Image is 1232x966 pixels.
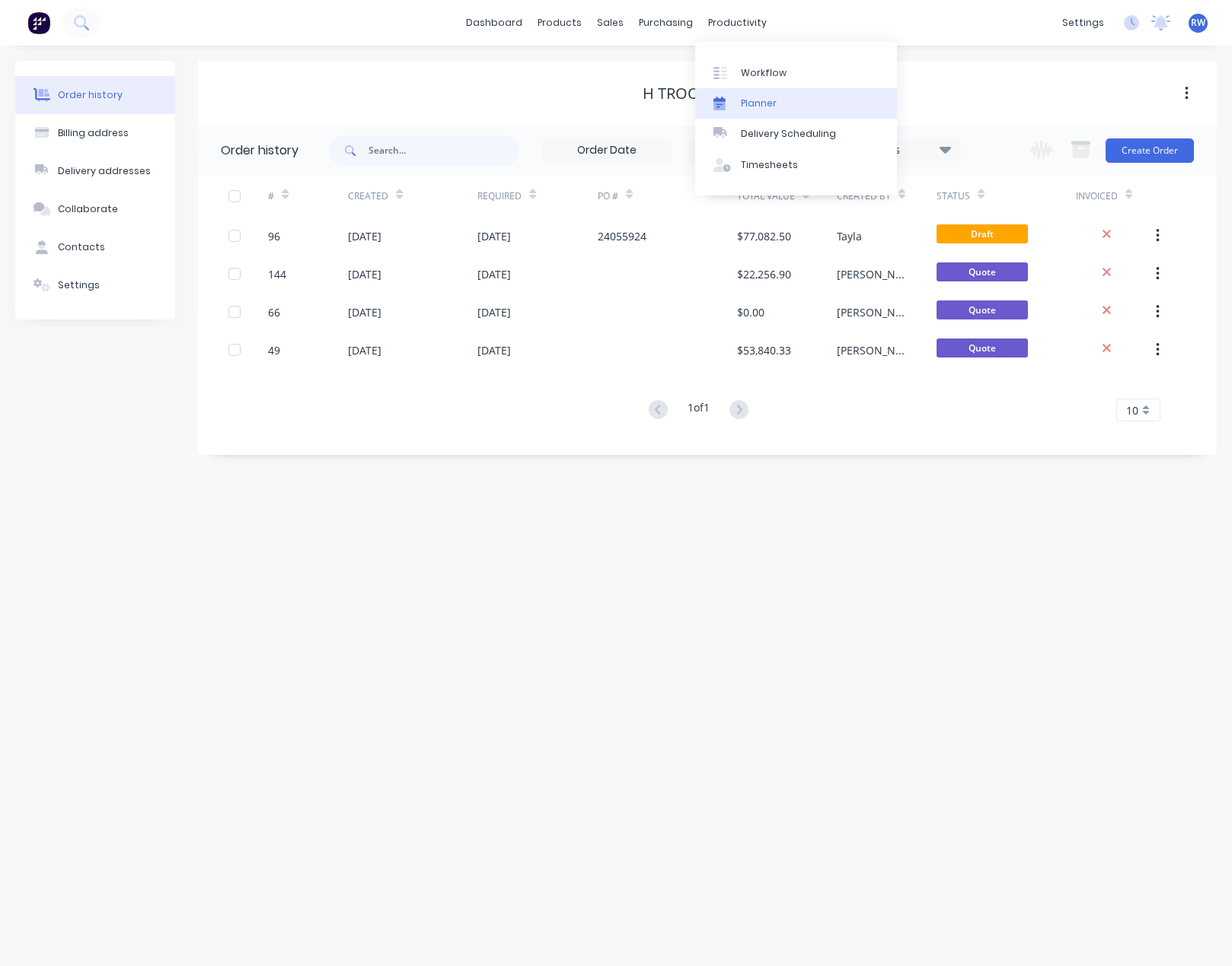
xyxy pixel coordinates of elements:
[695,150,897,180] a: Timesheets
[221,141,298,160] div: Order history
[268,175,348,217] div: #
[737,304,764,320] div: $0.00
[1191,16,1205,30] span: RW
[58,126,129,140] div: Billing address
[27,11,50,34] img: Factory
[741,158,798,172] div: Timesheets
[58,88,123,102] div: Order history
[477,228,511,244] div: [DATE]
[598,175,737,217] div: PO #
[837,342,906,358] div: [PERSON_NAME]
[477,266,511,282] div: [DATE]
[1076,189,1118,203] div: Invoiced
[741,66,787,80] div: Workflow
[937,338,1028,357] span: Quote
[1055,11,1112,34] div: settings
[737,266,791,282] div: $22,256.90
[598,189,618,203] div: PO #
[348,175,477,217] div: Created
[695,119,897,149] a: Delivery Scheduling
[1106,138,1194,163] button: Create Order
[589,11,631,34] div: sales
[348,304,381,320] div: [DATE]
[268,304,280,320] div: 66
[369,135,519,166] input: Search...
[348,342,381,358] div: [DATE]
[15,190,175,228] button: Collaborate
[543,139,671,162] input: Order Date
[937,189,970,203] div: Status
[741,97,777,110] div: Planner
[688,399,710,421] div: 1 of 1
[268,266,286,282] div: 144
[737,342,791,358] div: $53,840.33
[695,57,897,87] a: Workflow
[937,175,1076,217] div: Status
[937,224,1028,243] span: Draft
[737,228,791,244] div: $77,082.50
[701,11,774,34] div: productivity
[477,175,597,217] div: Required
[1126,402,1138,418] span: 10
[598,228,646,244] div: 24055924
[643,84,772,103] div: H Troon Pty Ltd
[688,139,815,162] input: Invoice Date
[268,342,280,358] div: 49
[477,189,522,203] div: Required
[937,262,1028,281] span: Quote
[58,202,118,216] div: Collaborate
[58,278,100,292] div: Settings
[348,189,388,203] div: Created
[15,114,175,152] button: Billing address
[348,266,381,282] div: [DATE]
[15,152,175,190] button: Delivery addresses
[837,266,906,282] div: [PERSON_NAME]
[1076,175,1156,217] div: Invoiced
[348,228,381,244] div: [DATE]
[530,11,589,34] div: products
[695,88,897,119] a: Planner
[458,11,530,34] a: dashboard
[58,164,151,178] div: Delivery addresses
[268,189,274,203] div: #
[15,228,175,266] button: Contacts
[15,266,175,304] button: Settings
[741,127,836,141] div: Delivery Scheduling
[477,304,511,320] div: [DATE]
[15,76,175,114] button: Order history
[268,228,280,244] div: 96
[937,300,1028,319] span: Quote
[477,342,511,358] div: [DATE]
[631,11,701,34] div: purchasing
[837,228,862,244] div: Tayla
[58,240,105,254] div: Contacts
[837,304,906,320] div: [PERSON_NAME]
